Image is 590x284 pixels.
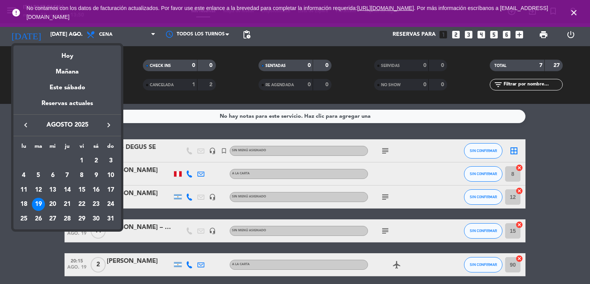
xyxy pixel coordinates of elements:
[89,169,103,182] div: 9
[103,168,118,183] td: 10 de agosto de 2025
[61,184,74,197] div: 14
[45,197,60,212] td: 20 de agosto de 2025
[103,142,118,154] th: domingo
[75,212,89,226] td: 29 de agosto de 2025
[31,197,46,212] td: 19 de agosto de 2025
[103,183,118,197] td: 17 de agosto de 2025
[89,142,104,154] th: sábado
[32,184,45,197] div: 12
[104,212,117,226] div: 31
[89,212,104,226] td: 30 de agosto de 2025
[104,184,117,197] div: 17
[103,212,118,226] td: 31 de agosto de 2025
[104,169,117,182] div: 10
[21,120,30,130] i: keyboard_arrow_left
[75,212,88,226] div: 29
[17,198,30,211] div: 18
[102,120,116,130] button: keyboard_arrow_right
[46,169,59,182] div: 6
[45,183,60,197] td: 13 de agosto de 2025
[13,45,121,61] div: Hoy
[31,212,46,226] td: 26 de agosto de 2025
[75,183,89,197] td: 15 de agosto de 2025
[75,184,88,197] div: 15
[17,183,31,197] td: 11 de agosto de 2025
[75,154,89,168] td: 1 de agosto de 2025
[103,154,118,168] td: 3 de agosto de 2025
[60,212,75,226] td: 28 de agosto de 2025
[17,212,31,226] td: 25 de agosto de 2025
[13,99,121,114] div: Reservas actuales
[45,168,60,183] td: 6 de agosto de 2025
[75,142,89,154] th: viernes
[17,197,31,212] td: 18 de agosto de 2025
[89,198,103,211] div: 23
[89,184,103,197] div: 16
[13,61,121,77] div: Mañana
[32,198,45,211] div: 19
[89,168,104,183] td: 9 de agosto de 2025
[104,198,117,211] div: 24
[17,168,31,183] td: 4 de agosto de 2025
[45,142,60,154] th: miércoles
[61,198,74,211] div: 21
[17,169,30,182] div: 4
[19,120,33,130] button: keyboard_arrow_left
[60,197,75,212] td: 21 de agosto de 2025
[31,168,46,183] td: 5 de agosto de 2025
[60,168,75,183] td: 7 de agosto de 2025
[60,183,75,197] td: 14 de agosto de 2025
[89,197,104,212] td: 23 de agosto de 2025
[46,212,59,226] div: 27
[45,212,60,226] td: 27 de agosto de 2025
[75,169,88,182] div: 8
[46,184,59,197] div: 13
[61,212,74,226] div: 28
[31,183,46,197] td: 12 de agosto de 2025
[13,77,121,99] div: Este sábado
[46,198,59,211] div: 20
[32,169,45,182] div: 5
[103,197,118,212] td: 24 de agosto de 2025
[17,184,30,197] div: 11
[33,120,102,130] span: agosto 2025
[60,142,75,154] th: jueves
[75,168,89,183] td: 8 de agosto de 2025
[17,212,30,226] div: 25
[17,154,75,168] td: AGO.
[75,198,88,211] div: 22
[104,120,113,130] i: keyboard_arrow_right
[75,154,88,167] div: 1
[75,197,89,212] td: 22 de agosto de 2025
[32,212,45,226] div: 26
[17,142,31,154] th: lunes
[89,154,103,167] div: 2
[31,142,46,154] th: martes
[89,212,103,226] div: 30
[61,169,74,182] div: 7
[89,183,104,197] td: 16 de agosto de 2025
[89,154,104,168] td: 2 de agosto de 2025
[104,154,117,167] div: 3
